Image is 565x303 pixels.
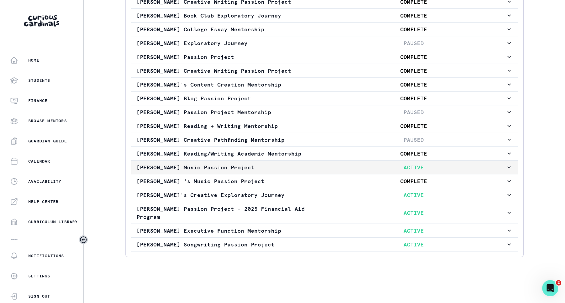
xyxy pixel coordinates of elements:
p: [PERSON_NAME] Reading + Writing Mentorship [137,122,321,130]
p: Notifications [28,253,64,259]
p: Settings [28,273,50,279]
p: [PERSON_NAME] Book Club Exploratory Journey [137,11,321,20]
p: [PERSON_NAME] 's Music Passion Project [137,177,321,185]
p: [PERSON_NAME]'s Creative Exploratory Journey [137,191,321,199]
p: [PERSON_NAME] Songwriting Passion Project [137,240,321,248]
p: ACTIVE [321,227,506,235]
p: ACTIVE [321,240,506,248]
p: COMPLETE [321,53,506,61]
button: [PERSON_NAME] Passion ProjectCOMPLETE [131,50,518,64]
button: [PERSON_NAME] College Essay MentorshipCOMPLETE [131,23,518,36]
button: [PERSON_NAME]'s Content Creation MentorshipCOMPLETE [131,78,518,91]
p: ACTIVE [321,191,506,199]
p: COMPLETE [321,122,506,130]
button: [PERSON_NAME] Executive Function MentorshipACTIVE [131,224,518,237]
span: 2 [556,280,561,285]
p: Calendar [28,159,50,164]
p: [PERSON_NAME] Creative Writing Passion Project [137,67,321,75]
p: [PERSON_NAME] Passion Project Mentorship [137,108,321,116]
p: Browse Mentors [28,118,67,124]
p: PAUSED [321,39,506,47]
button: [PERSON_NAME]'s Creative Exploratory JourneyACTIVE [131,188,518,202]
p: ACTIVE [321,163,506,171]
button: [PERSON_NAME] Songwriting Passion ProjectACTIVE [131,238,518,251]
p: COMPLETE [321,25,506,33]
p: PAUSED [321,136,506,144]
p: Finance [28,98,47,103]
p: [PERSON_NAME] Passion Project [137,53,321,61]
button: [PERSON_NAME] Creative Writing Passion ProjectCOMPLETE [131,64,518,77]
p: Guardian Guide [28,138,67,144]
button: [PERSON_NAME] Blog Passion ProjectCOMPLETE [131,92,518,105]
p: [PERSON_NAME] Executive Function Mentorship [137,227,321,235]
button: Toggle sidebar [79,235,88,244]
button: [PERSON_NAME] Reading + Writing MentorshipCOMPLETE [131,119,518,133]
iframe: Intercom live chat [542,280,558,296]
p: Students [28,78,50,83]
p: [PERSON_NAME] Passion Project - 2025 Financial Aid Program [137,205,321,221]
p: [PERSON_NAME] Blog Passion Project [137,94,321,102]
p: Availability [28,179,61,184]
p: Mentor Handbook [28,239,70,245]
p: COMPLETE [321,177,506,185]
p: [PERSON_NAME]'s Content Creation Mentorship [137,80,321,89]
p: COMPLETE [321,149,506,158]
p: [PERSON_NAME] Creative Pathfinding Mentorship [137,136,321,144]
p: COMPLETE [321,80,506,89]
button: [PERSON_NAME] Reading/Writing Academic MentorshipCOMPLETE [131,147,518,160]
button: [PERSON_NAME] Creative Pathfinding MentorshipPAUSED [131,133,518,146]
p: PAUSED [321,108,506,116]
button: [PERSON_NAME] Passion Project - 2025 Financial Aid ProgramACTIVE [131,202,518,224]
button: [PERSON_NAME] Book Club Exploratory JourneyCOMPLETE [131,9,518,22]
p: COMPLETE [321,67,506,75]
p: [PERSON_NAME] Exploratory Journey [137,39,321,47]
button: [PERSON_NAME] 's Music Passion ProjectCOMPLETE [131,174,518,188]
p: Home [28,58,39,63]
button: [PERSON_NAME] Exploratory JourneyPAUSED [131,36,518,50]
p: Curriculum Library [28,219,78,225]
button: [PERSON_NAME] Passion Project MentorshipPAUSED [131,105,518,119]
p: Sign Out [28,294,50,299]
p: ACTIVE [321,209,506,217]
img: Curious Cardinals Logo [24,15,59,27]
p: Help Center [28,199,59,204]
p: [PERSON_NAME] College Essay Mentorship [137,25,321,33]
p: [PERSON_NAME] Reading/Writing Academic Mentorship [137,149,321,158]
p: COMPLETE [321,94,506,102]
p: [PERSON_NAME] Music Passion Project [137,163,321,171]
button: [PERSON_NAME] Music Passion ProjectACTIVE [131,161,518,174]
p: COMPLETE [321,11,506,20]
